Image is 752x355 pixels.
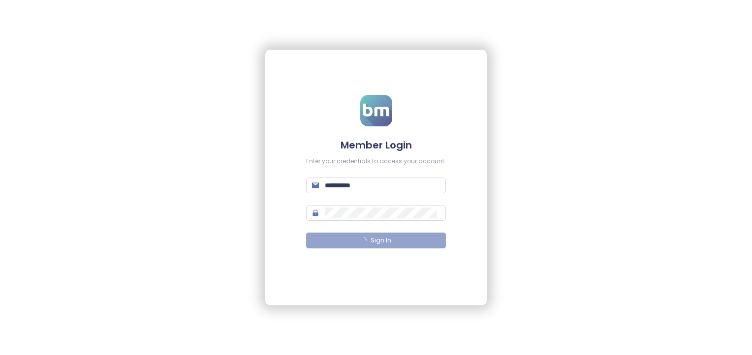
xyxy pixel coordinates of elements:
span: mail [312,182,319,189]
span: loading [361,237,367,243]
div: Enter your credentials to access your account. [306,157,446,166]
button: Sign In [306,233,446,248]
span: Sign In [371,236,391,245]
span: lock [312,209,319,216]
h4: Member Login [306,138,446,152]
img: logo [360,95,392,126]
